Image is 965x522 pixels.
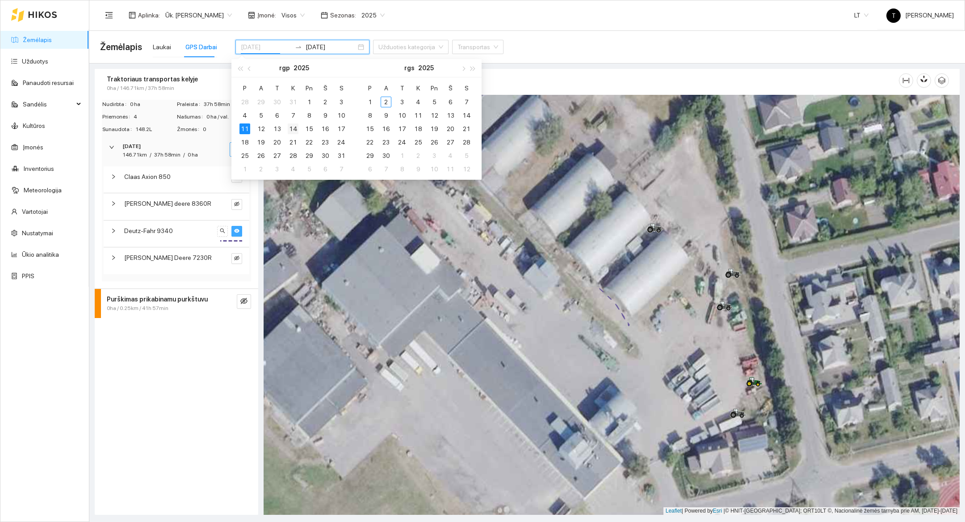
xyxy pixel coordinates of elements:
[237,122,253,136] td: 2025-08-11
[429,137,440,148] div: 26
[458,122,474,136] td: 2025-09-21
[445,164,456,174] div: 11
[429,150,440,161] div: 3
[365,110,375,121] div: 8
[23,144,43,151] a: Įmonės
[304,137,315,148] div: 22
[333,162,349,176] td: 2025-09-07
[206,113,251,121] span: 0 ha / val.
[320,150,331,161] div: 30
[183,152,185,158] span: /
[22,208,48,215] a: Vartotojai
[111,228,116,233] span: right
[317,95,333,109] td: 2025-08-02
[362,81,378,95] th: P
[237,149,253,162] td: 2025-08-25
[442,81,458,95] th: Š
[426,95,442,109] td: 2025-09-05
[220,228,225,234] span: search
[458,149,474,162] td: 2025-10-05
[109,144,114,150] span: right
[365,97,375,107] div: 1
[381,164,391,174] div: 7
[301,136,317,149] td: 2025-08-22
[394,122,410,136] td: 2025-09-17
[150,152,151,158] span: /
[461,137,472,148] div: 28
[188,152,198,158] span: 0 ha
[230,142,244,157] button: eye
[317,81,333,95] th: Š
[237,81,253,95] th: P
[285,95,301,109] td: 2025-07-31
[269,136,285,149] td: 2025-08-20
[253,109,269,122] td: 2025-08-05
[381,150,391,161] div: 30
[22,251,59,258] a: Ūkio analitika
[104,247,249,274] div: [PERSON_NAME] Deere 7230Reye-invisible
[445,137,456,148] div: 27
[336,123,347,134] div: 17
[239,164,250,174] div: 1
[304,123,315,134] div: 15
[23,79,74,86] a: Panaudoti resursai
[153,42,171,52] div: Laukai
[365,137,375,148] div: 22
[410,136,426,149] td: 2025-09-25
[426,109,442,122] td: 2025-09-12
[122,152,147,158] span: 146.71km
[95,289,258,318] div: Purškimas prikabinamu purkštuvu0ha / 0.25km / 41h 57mineye-invisible
[248,12,255,19] span: shop
[288,110,298,121] div: 7
[253,136,269,149] td: 2025-08-19
[336,150,347,161] div: 31
[381,110,391,121] div: 9
[269,149,285,162] td: 2025-08-27
[410,81,426,95] th: K
[107,84,174,93] span: 0ha / 146.71km / 37h 58min
[231,226,242,237] button: eye
[231,253,242,264] button: eye-invisible
[458,109,474,122] td: 2025-09-14
[394,149,410,162] td: 2025-10-01
[306,42,356,52] input: Pabaigos data
[256,164,266,174] div: 2
[397,123,407,134] div: 17
[378,136,394,149] td: 2025-09-23
[154,152,180,158] span: 37h 58min
[442,162,458,176] td: 2025-10-11
[130,100,176,109] span: 0 ha
[378,162,394,176] td: 2025-10-07
[269,109,285,122] td: 2025-08-06
[413,150,424,161] div: 2
[397,164,407,174] div: 8
[301,95,317,109] td: 2025-08-01
[285,162,301,176] td: 2025-09-04
[886,12,954,19] span: [PERSON_NAME]
[240,297,248,306] span: eye-invisible
[365,123,375,134] div: 15
[285,136,301,149] td: 2025-08-21
[285,122,301,136] td: 2025-08-14
[317,136,333,149] td: 2025-08-23
[111,201,116,206] span: right
[256,110,266,121] div: 5
[177,125,203,134] span: Žmonės
[239,137,250,148] div: 18
[362,162,378,176] td: 2025-10-06
[317,122,333,136] td: 2025-08-16
[397,97,407,107] div: 3
[124,199,211,208] span: [PERSON_NAME] deere 8360R
[410,149,426,162] td: 2025-10-02
[253,95,269,109] td: 2025-07-29
[410,109,426,122] td: 2025-09-11
[285,149,301,162] td: 2025-08-28
[111,255,116,260] span: right
[381,123,391,134] div: 16
[333,95,349,109] td: 2025-08-03
[429,110,440,121] div: 12
[317,109,333,122] td: 2025-08-09
[426,149,442,162] td: 2025-10-03
[122,143,141,149] strong: [DATE]
[336,137,347,148] div: 24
